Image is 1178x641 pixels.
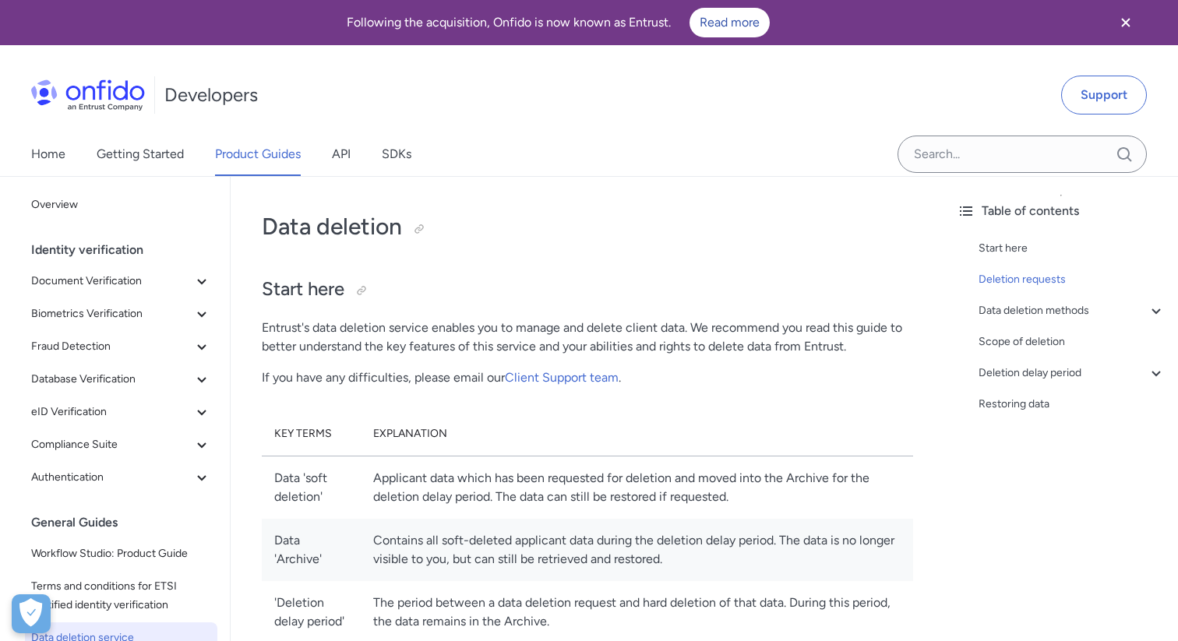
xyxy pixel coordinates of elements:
[25,462,217,493] button: Authentication
[690,8,770,37] a: Read more
[31,132,65,176] a: Home
[19,8,1097,37] div: Following the acquisition, Onfido is now known as Entrust.
[979,239,1166,258] a: Start here
[262,456,361,519] td: Data 'soft deletion'
[12,594,51,633] button: Open Preferences
[31,337,192,356] span: Fraud Detection
[262,368,913,387] p: If you have any difficulties, please email our .
[25,396,217,428] button: eID Verification
[31,403,192,421] span: eID Verification
[979,270,1166,289] a: Deletion requests
[31,507,224,538] div: General Guides
[25,331,217,362] button: Fraud Detection
[382,132,411,176] a: SDKs
[31,370,192,389] span: Database Verification
[332,132,351,176] a: API
[957,202,1166,220] div: Table of contents
[979,301,1166,320] a: Data deletion methods
[979,333,1166,351] a: Scope of deletion
[97,132,184,176] a: Getting Started
[979,364,1166,382] a: Deletion delay period
[262,211,913,242] h1: Data deletion
[1061,76,1147,114] a: Support
[361,412,913,456] th: Explanation
[31,195,211,214] span: Overview
[31,468,192,487] span: Authentication
[25,429,217,460] button: Compliance Suite
[25,298,217,329] button: Biometrics Verification
[25,538,217,569] a: Workflow Studio: Product Guide
[262,519,361,581] td: Data 'Archive'
[1097,3,1155,42] button: Close banner
[31,234,224,266] div: Identity verification
[31,305,192,323] span: Biometrics Verification
[31,577,211,615] span: Terms and conditions for ETSI certified identity verification
[262,276,913,303] h2: Start here
[215,132,301,176] a: Product Guides
[31,272,192,291] span: Document Verification
[31,79,145,111] img: Onfido Logo
[361,519,913,581] td: Contains all soft-deleted applicant data during the deletion delay period. The data is no longer ...
[361,456,913,519] td: Applicant data which has been requested for deletion and moved into the Archive for the deletion ...
[898,136,1147,173] input: Onfido search input field
[25,571,217,621] a: Terms and conditions for ETSI certified identity verification
[262,319,913,356] p: Entrust's data deletion service enables you to manage and delete client data. We recommend you re...
[164,83,258,107] h1: Developers
[979,395,1166,414] a: Restoring data
[25,266,217,297] button: Document Verification
[25,189,217,220] a: Overview
[31,544,211,563] span: Workflow Studio: Product Guide
[12,594,51,633] div: Cookie Preferences
[31,435,192,454] span: Compliance Suite
[1116,13,1135,32] svg: Close banner
[505,370,619,385] a: Client Support team
[25,364,217,395] button: Database Verification
[262,412,361,456] th: Key terms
